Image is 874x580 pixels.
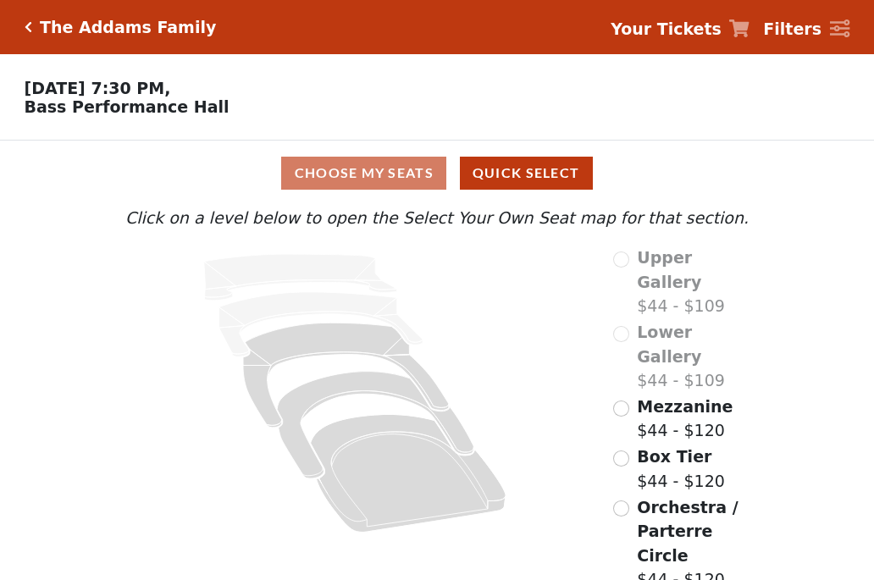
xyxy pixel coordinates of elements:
[637,248,701,291] span: Upper Gallery
[637,395,733,443] label: $44 - $120
[637,323,701,366] span: Lower Gallery
[637,397,733,416] span: Mezzanine
[763,17,849,41] a: Filters
[311,415,506,533] path: Orchestra / Parterre Circle - Seats Available: 231
[637,320,753,393] label: $44 - $109
[25,21,32,33] a: Click here to go back to filters
[637,498,738,565] span: Orchestra / Parterre Circle
[637,445,725,493] label: $44 - $120
[121,206,753,230] p: Click on a level below to open the Select Your Own Seat map for that section.
[460,157,593,190] button: Quick Select
[40,18,216,37] h5: The Addams Family
[219,292,423,356] path: Lower Gallery - Seats Available: 0
[637,447,711,466] span: Box Tier
[637,246,753,318] label: $44 - $109
[611,17,750,41] a: Your Tickets
[611,19,722,38] strong: Your Tickets
[763,19,821,38] strong: Filters
[204,254,397,301] path: Upper Gallery - Seats Available: 0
